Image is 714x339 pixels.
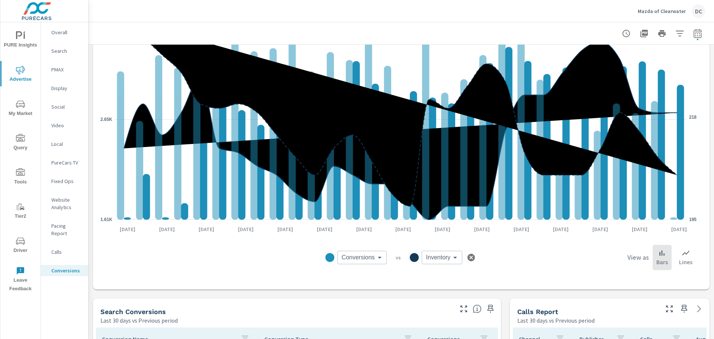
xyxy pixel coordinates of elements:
span: Leave Feedback [3,266,38,293]
p: [DATE] [115,226,141,233]
p: Pacing Report [51,222,82,237]
p: Lines [679,258,692,266]
div: Overall [41,27,88,38]
text: 1.61K [100,217,112,222]
p: [DATE] [154,226,180,233]
span: PURE Insights [3,31,38,49]
div: Inventory [422,251,463,264]
span: Tools [3,168,38,186]
div: Social [41,101,88,112]
div: Local [41,138,88,150]
p: [DATE] [390,226,416,233]
span: Save this to your personalized report [485,303,496,315]
p: [DATE] [233,226,259,233]
span: Tier2 [3,202,38,221]
p: Fixed Ops [51,178,82,185]
p: Last 30 days vs Previous period [517,316,595,325]
span: Query [3,134,38,152]
div: Search [41,45,88,57]
p: [DATE] [351,226,377,233]
p: [DATE] [548,226,574,233]
p: [DATE] [508,226,534,233]
p: [DATE] [666,226,692,233]
div: Display [41,83,88,94]
button: Make Fullscreen [458,303,470,315]
text: 218 [689,115,697,120]
h5: Calls Report [517,308,558,316]
p: [DATE] [272,226,298,233]
div: Conversions [337,251,387,264]
p: Last 30 days vs Previous period [100,316,178,325]
text: 195 [689,217,697,222]
div: Fixed Ops [41,176,88,187]
button: Print Report [654,26,669,41]
div: Conversions [41,265,88,276]
p: [DATE] [430,226,456,233]
span: Search Conversions include Actions, Leads and Unmapped Conversions [473,304,482,313]
div: PureCars TV [41,157,88,168]
p: Search [51,47,82,55]
p: Mazda of Clearwater [638,8,686,15]
button: Select Date Range [690,26,705,41]
span: Driver [3,237,38,255]
button: "Export Report to PDF" [637,26,652,41]
p: Conversions [51,267,82,274]
p: Local [51,140,82,148]
div: DC [692,4,705,18]
div: nav menu [0,22,41,296]
div: Website Analytics [41,194,88,213]
div: Calls [41,246,88,258]
div: Pacing Report [41,220,88,239]
p: Video [51,122,82,129]
p: PMAX [51,66,82,73]
p: [DATE] [312,226,338,233]
p: Overall [51,29,82,36]
p: PureCars TV [51,159,82,166]
p: [DATE] [193,226,219,233]
span: Advertise [3,65,38,84]
h6: View as [627,254,649,261]
button: Apply Filters [672,26,687,41]
div: Video [41,120,88,131]
p: vs [387,254,410,261]
button: Make Fullscreen [663,303,675,315]
p: Display [51,84,82,92]
span: My Market [3,100,38,118]
h5: Search Conversions [100,308,166,316]
p: [DATE] [627,226,653,233]
p: Website Analytics [51,196,82,211]
span: Save this to your personalized report [678,303,690,315]
text: 2.65K [100,117,112,122]
span: Conversions [342,254,375,261]
p: [DATE] [469,226,495,233]
p: Social [51,103,82,111]
span: Inventory [426,254,451,261]
a: See more details in report [693,303,705,315]
p: Bars [656,258,668,266]
p: [DATE] [587,226,613,233]
div: PMAX [41,64,88,75]
p: Calls [51,248,82,256]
